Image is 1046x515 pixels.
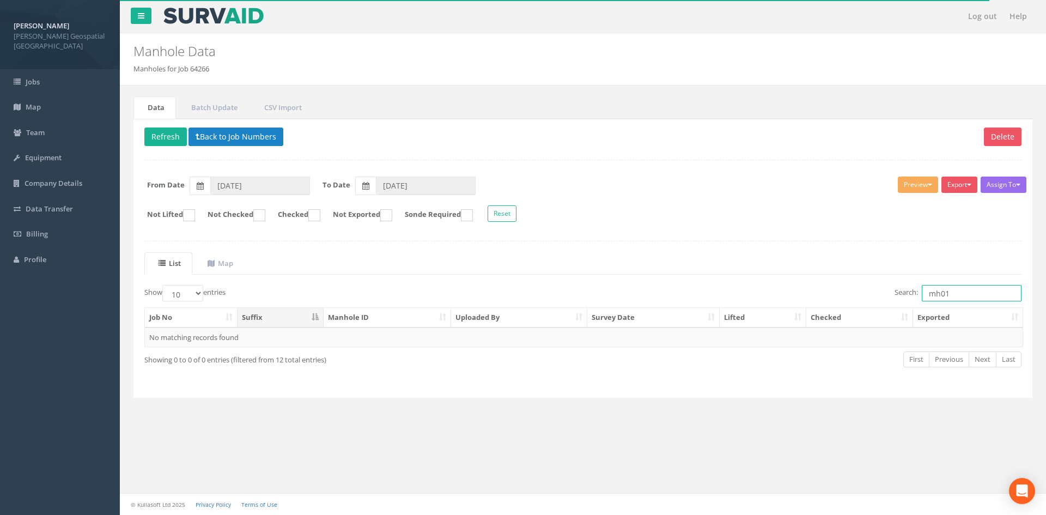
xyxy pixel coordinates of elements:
[322,209,392,221] label: Not Exported
[238,308,324,328] th: Suffix: activate to sort column descending
[210,177,310,195] input: From Date
[922,285,1021,301] input: Search:
[26,102,41,112] span: Map
[981,177,1026,193] button: Assign To
[25,153,62,162] span: Equipment
[133,96,176,119] a: Data
[323,180,350,190] label: To Date
[159,258,181,268] uib-tab-heading: List
[208,258,233,268] uib-tab-heading: Map
[147,180,185,190] label: From Date
[26,204,73,214] span: Data Transfer
[929,352,969,367] a: Previous
[241,501,277,508] a: Terms of Use
[969,352,996,367] a: Next
[197,209,265,221] label: Not Checked
[24,255,46,264] span: Profile
[144,285,226,301] label: Show entries
[941,177,977,193] button: Export
[488,205,516,222] button: Reset
[144,252,192,275] a: List
[144,350,500,365] div: Showing 0 to 0 of 0 entries (filtered from 12 total entries)
[250,96,313,119] a: CSV Import
[162,285,203,301] select: Showentries
[903,352,929,367] a: First
[188,128,283,146] button: Back to Job Numbers
[177,96,249,119] a: Batch Update
[26,77,40,87] span: Jobs
[1009,478,1035,504] div: Open Intercom Messenger
[267,209,320,221] label: Checked
[984,128,1021,146] button: Delete
[26,128,45,137] span: Team
[133,44,880,58] h2: Manhole Data
[895,285,1021,301] label: Search:
[14,21,69,31] strong: [PERSON_NAME]
[898,177,938,193] button: Preview
[133,64,209,74] li: Manholes for Job 64266
[196,501,231,508] a: Privacy Policy
[145,308,238,328] th: Job No: activate to sort column ascending
[14,18,106,51] a: [PERSON_NAME] [PERSON_NAME] Geospatial [GEOGRAPHIC_DATA]
[131,501,185,508] small: © Kullasoft Ltd 2025
[25,178,82,188] span: Company Details
[996,352,1021,367] a: Last
[145,328,1023,347] td: No matching records found
[394,209,473,221] label: Sonde Required
[720,308,807,328] th: Lifted: activate to sort column ascending
[376,177,476,195] input: To Date
[913,308,1023,328] th: Exported: activate to sort column ascending
[806,308,913,328] th: Checked: activate to sort column ascending
[14,31,106,51] span: [PERSON_NAME] Geospatial [GEOGRAPHIC_DATA]
[587,308,720,328] th: Survey Date: activate to sort column ascending
[144,128,187,146] button: Refresh
[26,229,48,239] span: Billing
[136,209,195,221] label: Not Lifted
[193,252,245,275] a: Map
[451,308,587,328] th: Uploaded By: activate to sort column ascending
[324,308,452,328] th: Manhole ID: activate to sort column ascending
